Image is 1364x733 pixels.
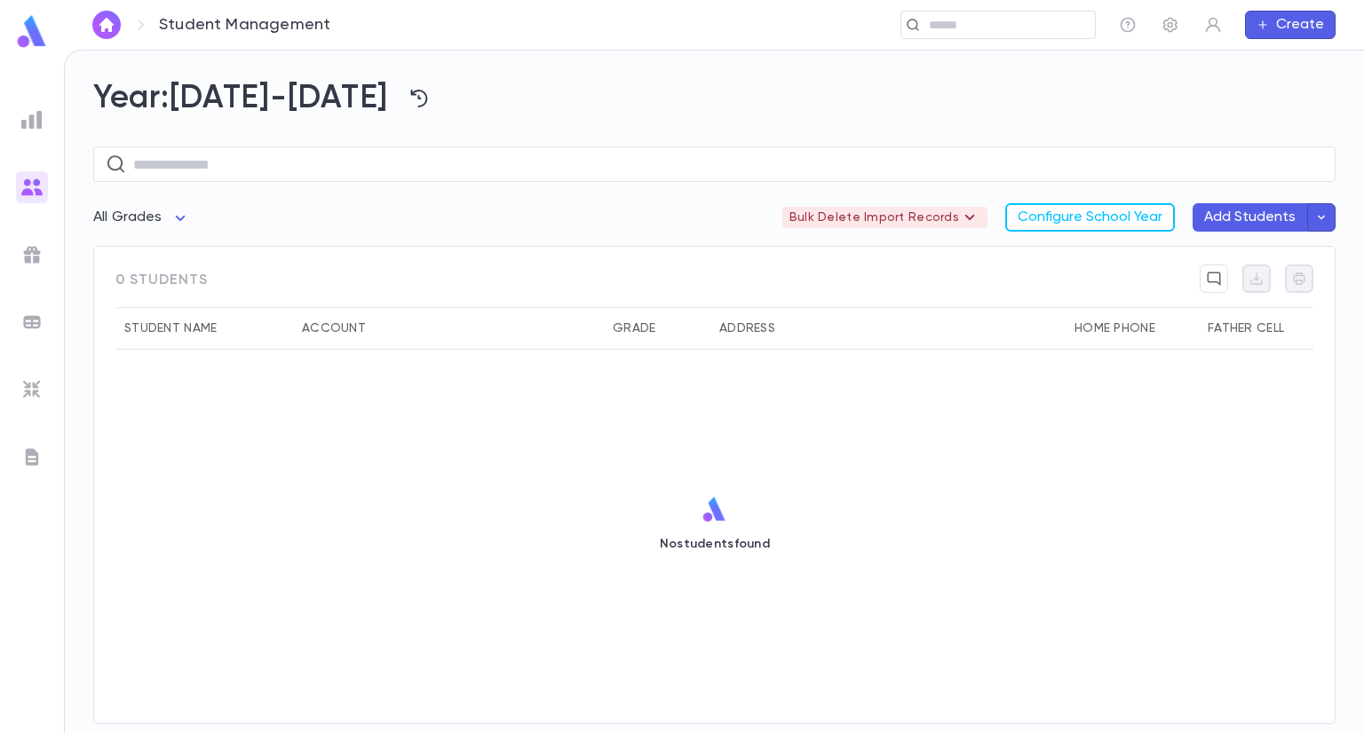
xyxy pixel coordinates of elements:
div: Grade [613,307,655,350]
button: Configure School Year [1005,203,1175,232]
img: imports_grey.530a8a0e642e233f2baf0ef88e8c9fcb.svg [21,379,43,400]
img: campaigns_grey.99e729a5f7ee94e3726e6486bddda8f1.svg [21,244,43,265]
div: Student Name [115,307,293,350]
div: Father Cell [1199,307,1332,350]
img: batches_grey.339ca447c9d9533ef1741baa751efc33.svg [21,311,43,333]
div: Home Phone [1066,307,1199,350]
div: Grade [604,307,710,350]
p: Bulk Delete Import Records [789,207,980,228]
p: No students found [660,537,770,551]
div: Account [302,307,366,350]
img: students_gradient.3b4df2a2b995ef5086a14d9e1675a5ee.svg [21,177,43,198]
span: All Grades [93,210,163,225]
span: 0 students [115,264,208,307]
h2: Year: [DATE]-[DATE] [93,79,1336,118]
div: Student Name [124,307,217,350]
img: logo [701,496,728,523]
div: Bulk Delete Import Records [782,207,987,228]
div: Home Phone [1075,307,1155,350]
div: All Grades [93,201,191,235]
div: Account [293,307,604,350]
div: Father Cell [1208,307,1284,350]
p: Student Management [159,15,330,35]
div: Address [710,307,1066,350]
img: reports_grey.c525e4749d1bce6a11f5fe2a8de1b229.svg [21,109,43,130]
img: home_white.a664292cf8c1dea59945f0da9f25487c.svg [96,18,117,32]
img: letters_grey.7941b92b52307dd3b8a917253454ce1c.svg [21,446,43,468]
div: Address [719,307,775,350]
img: logo [14,14,50,49]
button: Create [1245,11,1336,39]
button: Add Students [1193,203,1307,232]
